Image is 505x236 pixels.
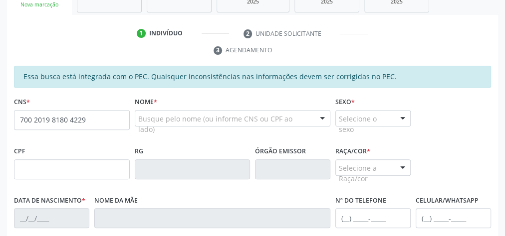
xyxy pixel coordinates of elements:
[14,95,30,110] label: CNS
[138,114,310,134] span: Busque pelo nome (ou informe CNS ou CPF ao lado)
[135,144,143,159] label: RG
[137,29,146,38] div: 1
[14,208,89,228] input: __/__/____
[335,144,370,159] label: Raça/cor
[339,163,390,184] span: Selecione a Raça/cor
[335,193,386,209] label: Nº do Telefone
[416,193,479,209] label: Celular/WhatsApp
[94,193,138,209] label: Nome da mãe
[14,66,491,88] div: Essa busca está integrada com o PEC. Quaisquer inconsistências nas informações devem ser corrigid...
[335,208,411,228] input: (__) _____-_____
[135,95,157,110] label: Nome
[416,208,491,228] input: (__) _____-_____
[339,114,390,134] span: Selecione o sexo
[335,95,355,110] label: Sexo
[149,29,183,38] div: Indivíduo
[14,1,65,8] div: Nova marcação
[255,144,306,159] label: Órgão emissor
[14,144,25,159] label: CPF
[14,193,85,209] label: Data de nascimento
